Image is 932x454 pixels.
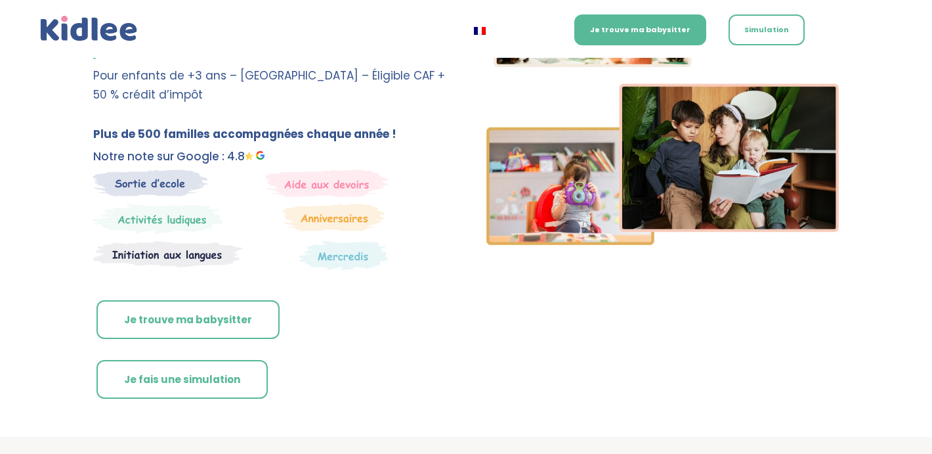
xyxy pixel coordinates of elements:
[93,204,223,234] img: Mercredi
[93,170,208,196] img: Sortie decole
[283,204,385,231] img: Anniversaire
[486,233,839,249] picture: Imgs-2
[729,14,805,45] a: Simulation
[93,147,446,166] p: Notre note sur Google : 4.8
[299,240,388,271] img: Thematique
[96,360,268,399] a: Je fais une simulation
[93,240,242,268] img: Atelier thematique
[474,27,486,35] img: Français
[37,13,140,45] a: Kidlee Logo
[37,13,140,45] img: logo_kidlee_bleu
[93,68,445,102] span: Pour enfants de +3 ans – [GEOGRAPHIC_DATA] – Éligible CAF + 50 % crédit d’impôt
[93,126,396,142] b: Plus de 500 familles accompagnées chaque année !
[574,14,706,45] a: Je trouve ma babysitter
[265,170,389,197] img: weekends
[96,300,280,340] a: Je trouve ma babysitter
